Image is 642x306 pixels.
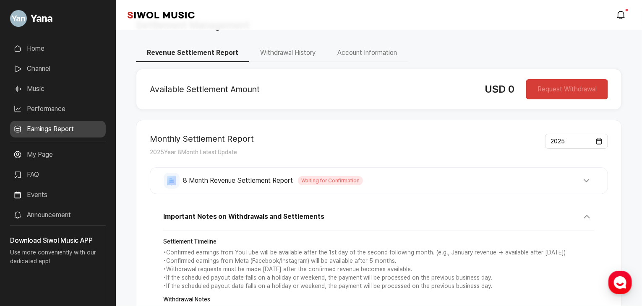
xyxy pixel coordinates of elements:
[136,49,249,57] a: Revenue Settlement Report
[10,40,106,57] a: Home
[326,44,408,62] button: Account Information
[150,84,471,94] h2: Available Settlement Amount
[163,274,595,282] p: • If the scheduled payout date falls on a holiday or weekend, the payment will be processed on th...
[55,236,108,257] a: Messages
[30,11,52,26] span: Yana
[10,166,106,183] a: FAQ
[10,207,106,223] a: Announcement
[10,187,106,203] a: Events
[10,246,106,272] p: Use more conveniently with our dedicated app!
[163,209,595,231] button: Important Notes on Withdrawals and Settlements
[163,282,595,290] p: • If the scheduled payout date falls on a holiday or weekend, the payment will be processed on th...
[183,176,293,186] span: 8 Month Revenue Settlement Report
[10,80,106,97] a: Music
[150,149,237,156] span: 2025 Year 8 Month Latest Update
[3,236,55,257] a: Home
[326,49,408,57] a: Account Information
[10,101,106,117] a: Performance
[10,146,106,163] a: My Page
[108,236,161,257] a: Settings
[163,238,595,246] strong: Settlement Timeline
[136,44,249,62] button: Revenue Settlement Report
[545,134,608,149] button: 2025
[124,249,145,256] span: Settings
[613,7,630,23] a: modal.notifications
[10,7,106,30] a: Go to My Profile
[163,265,595,274] p: • Withdrawal requests must be made [DATE] after the confirmed revenue becomes available.
[10,236,106,246] h3: Download Siwol Music APP
[150,134,254,144] h2: Monthly Settlement Report
[551,138,565,145] span: 2025
[163,296,595,304] strong: Withdrawal Notes
[485,83,514,95] span: USD 0
[10,121,106,137] a: Earnings Report
[10,60,106,77] a: Channel
[298,176,363,185] span: Waiting for Confirmation
[164,173,594,189] button: 8 Month Revenue Settlement Report Waiting for Confirmation
[163,212,324,222] span: Important Notes on Withdrawals and Settlements
[249,49,326,57] a: Withdrawal History
[163,257,595,265] p: • Confirmed earnings from Meta (Facebook/Instagram) will be available after 5 months.
[21,249,36,256] span: Home
[70,249,94,256] span: Messages
[249,44,326,62] button: Withdrawal History
[163,249,595,257] p: • Confirmed earnings from YouTube will be available after the 1st day of the second following mon...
